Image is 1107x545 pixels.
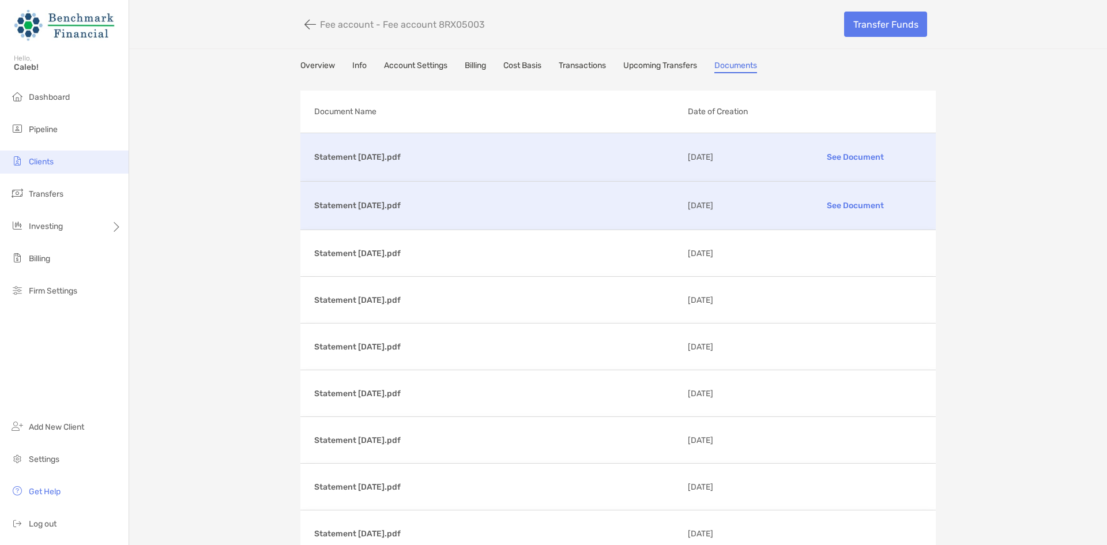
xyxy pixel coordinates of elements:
p: Statement [DATE].pdf [314,150,679,164]
span: Investing [29,221,63,231]
a: Info [352,61,367,73]
img: transfers icon [10,186,24,200]
p: Statement [DATE].pdf [314,527,679,541]
p: See Document [788,147,922,167]
p: [DATE] [688,433,779,448]
a: Upcoming Transfers [623,61,697,73]
span: Billing [29,254,50,264]
img: investing icon [10,219,24,232]
img: get-help icon [10,484,24,498]
p: Statement [DATE].pdf [314,293,679,307]
span: Pipeline [29,125,58,134]
p: [DATE] [688,340,779,354]
img: firm-settings icon [10,283,24,297]
p: [DATE] [688,293,779,307]
span: Firm Settings [29,286,77,296]
a: Transactions [559,61,606,73]
a: Account Settings [384,61,447,73]
p: Statement [DATE].pdf [314,480,679,494]
a: Transfer Funds [844,12,927,37]
p: [DATE] [688,480,779,494]
img: billing icon [10,251,24,265]
p: Document Name [314,104,679,119]
img: pipeline icon [10,122,24,136]
a: Cost Basis [503,61,541,73]
span: Settings [29,454,59,464]
span: Get Help [29,487,61,497]
a: Billing [465,61,486,73]
span: Log out [29,519,57,529]
p: [DATE] [688,150,779,164]
img: settings icon [10,452,24,465]
img: clients icon [10,154,24,168]
span: Clients [29,157,54,167]
span: Caleb! [14,62,122,72]
p: Statement [DATE].pdf [314,386,679,401]
span: Transfers [29,189,63,199]
img: Zoe Logo [14,5,115,46]
a: Documents [714,61,757,73]
img: add_new_client icon [10,419,24,433]
p: Date of Creation [688,104,931,119]
img: logout icon [10,516,24,530]
p: Statement [DATE].pdf [314,246,679,261]
p: [DATE] [688,386,779,401]
p: Statement [DATE].pdf [314,433,679,448]
span: Dashboard [29,92,70,102]
p: [DATE] [688,198,779,213]
span: Add New Client [29,422,84,432]
p: [DATE] [688,246,779,261]
p: Statement [DATE].pdf [314,198,679,213]
img: dashboard icon [10,89,24,103]
p: Statement [DATE].pdf [314,340,679,354]
p: See Document [788,196,922,216]
p: Fee account - Fee account 8RX05003 [320,19,485,30]
p: [DATE] [688,527,779,541]
a: Overview [300,61,335,73]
